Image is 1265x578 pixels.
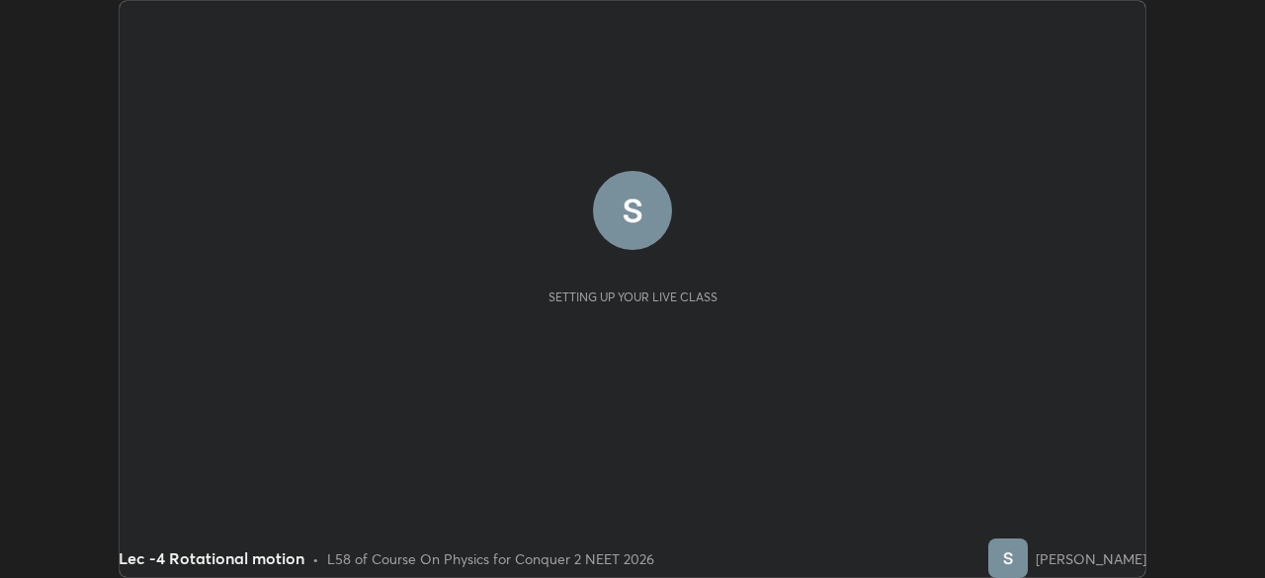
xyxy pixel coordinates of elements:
[312,548,319,569] div: •
[548,289,717,304] div: Setting up your live class
[1036,548,1146,569] div: [PERSON_NAME]
[988,538,1028,578] img: 25b204f45ac4445a96ad82fdfa2bbc62.56875823_3
[327,548,654,569] div: L58 of Course On Physics for Conquer 2 NEET 2026
[593,171,672,250] img: 25b204f45ac4445a96ad82fdfa2bbc62.56875823_3
[119,546,304,570] div: Lec -4 Rotational motion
